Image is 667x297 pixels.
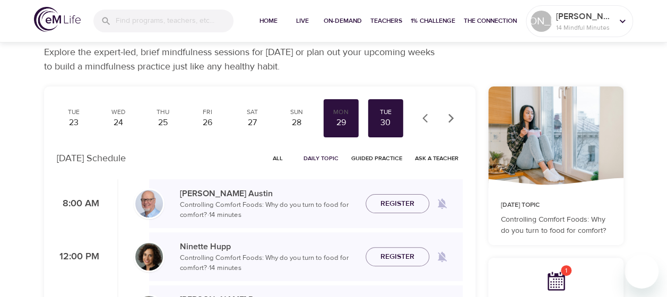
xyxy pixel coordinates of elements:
[194,108,221,117] div: Fri
[44,45,442,74] p: Explore the expert-led, brief mindfulness sessions for [DATE] or plan out your upcoming weeks to ...
[429,191,455,216] span: Remind me when a class goes live every Tuesday at 8:00 AM
[116,10,233,32] input: Find programs, teachers, etc...
[180,240,357,253] p: Ninette Hupp
[57,250,99,264] p: 12:00 PM
[501,214,611,237] p: Controlling Comfort Foods: Why do you turn to food for comfort?
[347,150,406,167] button: Guided Practice
[380,250,414,264] span: Register
[60,108,87,117] div: Tue
[373,117,399,129] div: 30
[194,117,221,129] div: 26
[625,255,659,289] iframe: Button to launch messaging window
[324,15,362,27] span: On-Demand
[150,108,176,117] div: Thu
[556,10,612,23] p: [PERSON_NAME]
[150,117,176,129] div: 25
[283,117,310,129] div: 28
[304,153,339,163] span: Daily Topic
[283,108,310,117] div: Sun
[135,243,163,270] img: Ninette_Hupp-min.jpg
[239,108,265,117] div: Sat
[556,23,612,32] p: 14 Mindful Minutes
[261,150,295,167] button: All
[265,153,291,163] span: All
[239,117,265,129] div: 27
[105,108,132,117] div: Wed
[429,244,455,269] span: Remind me when a class goes live every Tuesday at 12:00 PM
[328,108,354,117] div: Mon
[105,117,132,129] div: 24
[411,150,463,167] button: Ask a Teacher
[290,15,315,27] span: Live
[415,153,458,163] span: Ask a Teacher
[180,253,357,274] p: Controlling Comfort Foods: Why do you turn to food for comfort? · 14 minutes
[180,187,357,200] p: [PERSON_NAME] Austin
[366,194,429,214] button: Register
[34,7,81,32] img: logo
[351,153,402,163] span: Guided Practice
[60,117,87,129] div: 23
[180,200,357,221] p: Controlling Comfort Foods: Why do you turn to food for comfort? · 14 minutes
[57,197,99,211] p: 8:00 AM
[370,15,402,27] span: Teachers
[135,190,163,217] img: Jim_Austin_Headshot_min.jpg
[411,15,455,27] span: 1% Challenge
[57,151,126,165] p: [DATE] Schedule
[561,265,571,276] span: 1
[299,150,343,167] button: Daily Topic
[464,15,517,27] span: The Connection
[501,200,611,210] p: [DATE] Topic
[328,117,354,129] div: 29
[531,11,552,32] div: [PERSON_NAME]
[380,197,414,211] span: Register
[366,247,429,267] button: Register
[373,108,399,117] div: Tue
[256,15,281,27] span: Home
